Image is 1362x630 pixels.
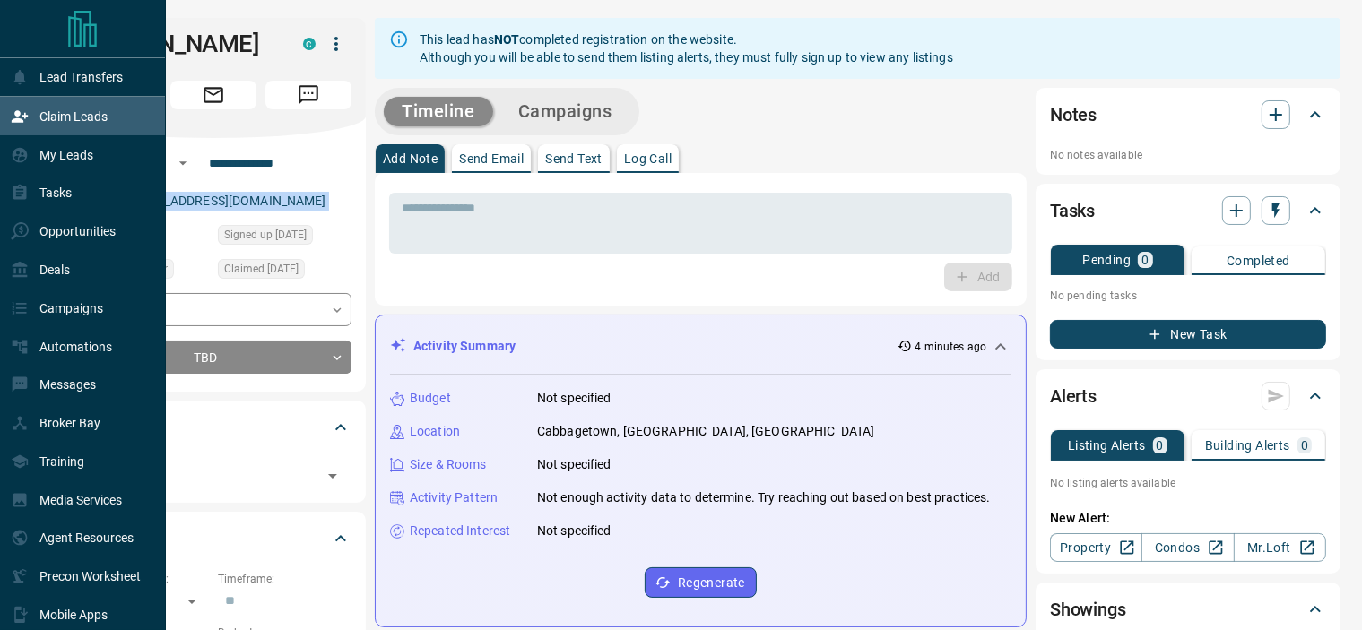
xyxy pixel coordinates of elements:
h2: Alerts [1050,382,1097,410]
p: Completed [1227,255,1290,267]
p: Repeated Interest [410,522,510,540]
p: Not specified [537,522,612,540]
p: Cabbagetown, [GEOGRAPHIC_DATA], [GEOGRAPHIC_DATA] [537,422,874,441]
strong: NOT [494,32,519,47]
span: Email [170,81,256,109]
a: Property [1050,533,1142,562]
p: Activity Pattern [410,488,498,507]
h2: Notes [1050,100,1097,129]
div: condos.ca [303,38,316,50]
h2: Showings [1050,595,1126,624]
div: Wed Aug 13 2025 [218,259,351,284]
p: Activity Summary [413,337,516,356]
p: New Alert: [1050,509,1326,528]
a: Mr.Loft [1234,533,1326,562]
div: This lead has completed registration on the website. Although you will be able to send them listi... [420,23,953,73]
h1: [PERSON_NAME] [75,30,276,58]
div: Tasks [1050,189,1326,232]
p: No listing alerts available [1050,475,1326,491]
p: Timeframe: [218,571,351,587]
div: Wed Aug 13 2025 [218,225,351,250]
span: Message [265,81,351,109]
p: 0 [1141,254,1149,266]
a: [EMAIL_ADDRESS][DOMAIN_NAME] [124,194,326,208]
p: Send Email [459,152,524,165]
a: Condos [1141,533,1234,562]
p: Not specified [537,389,612,408]
button: Timeline [384,97,493,126]
span: Signed up [DATE] [224,226,307,244]
p: No notes available [1050,147,1326,163]
button: Regenerate [645,567,757,598]
button: New Task [1050,320,1326,349]
p: Listing Alerts [1068,439,1146,452]
p: Building Alerts [1205,439,1290,452]
button: Open [320,463,345,488]
p: No pending tasks [1050,282,1326,309]
p: 0 [1301,439,1308,452]
p: Send Text [545,152,603,165]
button: Campaigns [500,97,630,126]
p: Budget [410,389,451,408]
p: Location [410,422,460,441]
p: Log Call [624,152,672,165]
div: Criteria [75,517,351,560]
p: Not specified [537,455,612,474]
span: Claimed [DATE] [224,260,299,278]
div: Activity Summary4 minutes ago [390,330,1011,363]
p: Pending [1082,254,1131,266]
button: Open [172,152,194,174]
p: Add Note [383,152,438,165]
p: Size & Rooms [410,455,487,474]
div: Notes [1050,93,1326,136]
h2: Tasks [1050,196,1095,225]
div: TBD [75,341,351,374]
div: Alerts [1050,375,1326,418]
p: Not enough activity data to determine. Try reaching out based on best practices. [537,488,991,507]
p: 0 [1157,439,1164,452]
div: Tags [75,406,351,449]
p: 4 minutes ago [915,339,986,355]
